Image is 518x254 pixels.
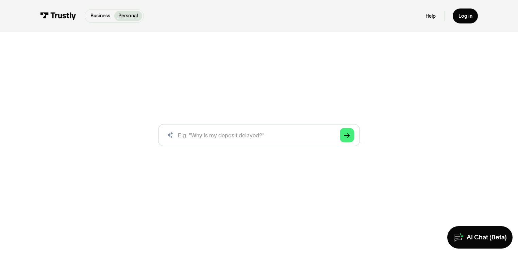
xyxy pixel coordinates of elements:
a: Business [86,11,115,21]
p: Business [90,12,110,19]
input: search [158,124,360,146]
div: Log in [458,13,472,19]
div: AI Chat (Beta) [467,233,507,241]
a: Personal [114,11,142,21]
img: Trustly Logo [40,12,76,20]
a: AI Chat (Beta) [447,226,513,248]
a: Help [425,13,436,19]
p: Personal [118,12,138,19]
a: Log in [453,9,478,23]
